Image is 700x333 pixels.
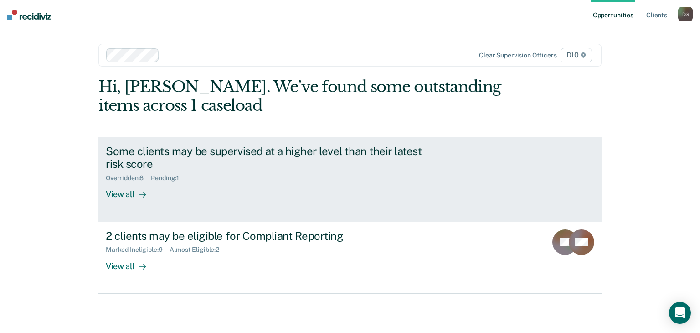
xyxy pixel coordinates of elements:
div: Some clients may be supervised at a higher level than their latest risk score [106,145,426,171]
div: View all [106,254,157,271]
div: D G [678,7,693,21]
a: Some clients may be supervised at a higher level than their latest risk scoreOverridden:8Pending:... [98,137,602,222]
div: 2 clients may be eligible for Compliant Reporting [106,229,426,243]
img: Recidiviz [7,10,51,20]
div: Overridden : 8 [106,174,151,182]
div: Almost Eligible : 2 [170,246,226,254]
div: Clear supervision officers [479,52,556,59]
div: Pending : 1 [151,174,186,182]
div: View all [106,182,157,200]
div: Marked Ineligible : 9 [106,246,170,254]
div: Hi, [PERSON_NAME]. We’ve found some outstanding items across 1 caseload [98,78,501,115]
button: DG [678,7,693,21]
a: 2 clients may be eligible for Compliant ReportingMarked Ineligible:9Almost Eligible:2View all [98,222,602,294]
div: Open Intercom Messenger [669,302,691,324]
span: D10 [561,48,592,62]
